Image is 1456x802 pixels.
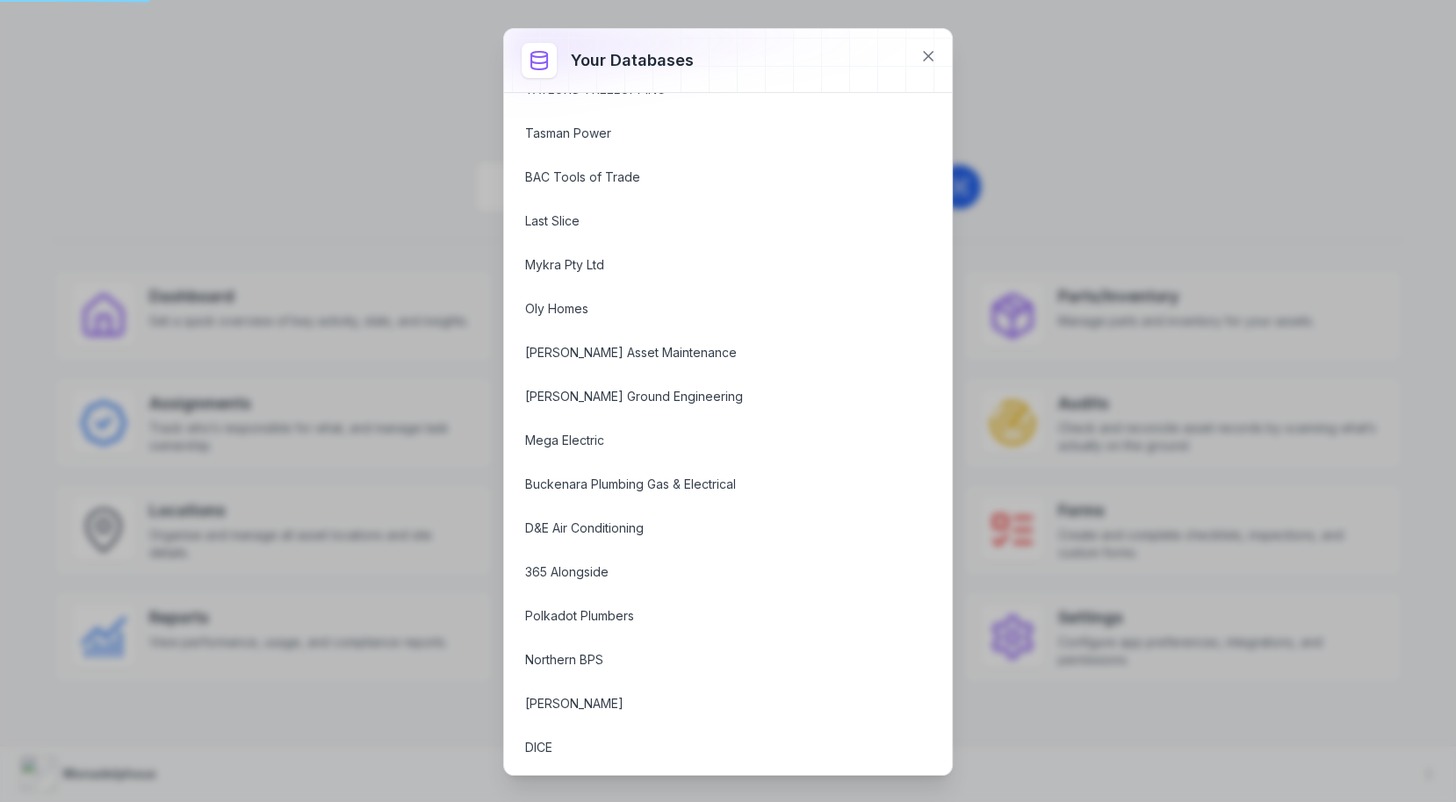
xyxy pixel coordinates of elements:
a: Mega Electric [525,432,889,449]
a: Northern BPS [525,651,889,669]
a: D&E Air Conditioning [525,519,889,537]
a: [PERSON_NAME] [525,695,889,712]
a: 365 Alongside [525,563,889,581]
a: Tasman Power [525,125,889,142]
a: [PERSON_NAME] Ground Engineering [525,388,889,405]
a: Oly Homes [525,300,889,318]
a: Polkadot Plumbers [525,607,889,625]
a: DICE [525,739,889,756]
a: Buckenara Plumbing Gas & Electrical [525,476,889,493]
h3: Your databases [571,48,694,73]
a: BAC Tools of Trade [525,168,889,186]
a: Mykra Pty Ltd [525,256,889,274]
a: Last Slice [525,212,889,230]
a: [PERSON_NAME] Asset Maintenance [525,344,889,362]
a: TAYLORS TREELOPPING [525,81,889,98]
